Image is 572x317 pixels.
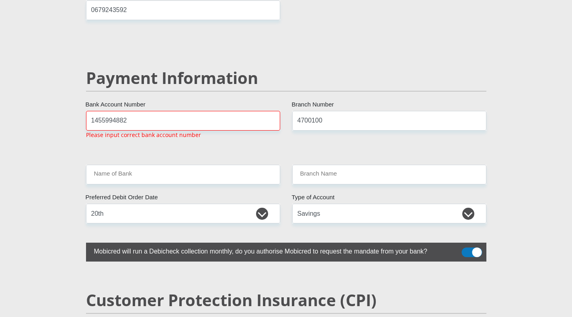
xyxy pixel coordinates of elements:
[86,68,486,88] h2: Payment Information
[86,290,486,310] h2: Customer Protection Insurance (CPI)
[86,111,280,131] input: Bank Account Number
[292,111,486,131] input: Branch Number
[292,165,486,184] input: Branch Name
[86,243,446,258] label: Mobicred will run a Debicheck collection monthly, do you authorise Mobicred to request the mandat...
[86,0,280,20] input: Mobile Number
[86,165,280,184] input: Name of Bank
[86,131,201,139] p: Please input correct bank account number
